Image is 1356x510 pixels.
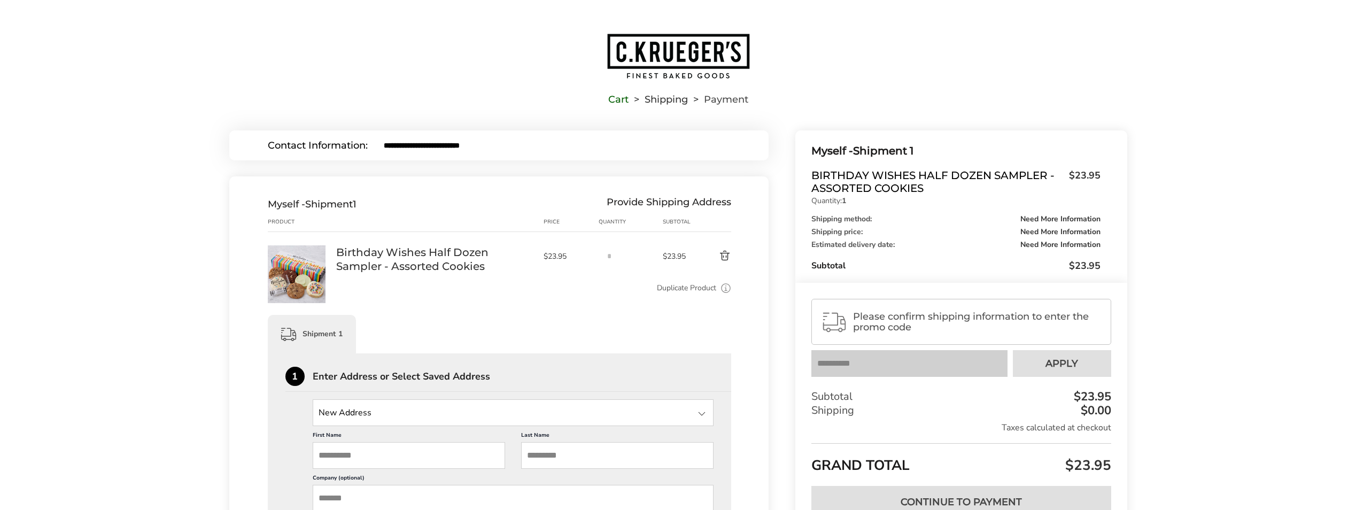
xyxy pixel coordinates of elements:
span: Please confirm shipping information to enter the promo code [853,311,1101,333]
p: Quantity: [811,197,1100,205]
span: Need More Information [1020,215,1101,223]
div: Estimated delivery date: [811,241,1100,249]
label: Company (optional) [313,474,714,485]
div: Shipment [268,198,357,210]
div: Shipping price: [811,228,1100,236]
a: Birthday Wishes Half Dozen Sampler - Assorted Cookies [336,245,533,273]
div: Shipment 1 [811,142,1100,160]
span: Myself - [811,144,853,157]
a: Birthday Wishes Half Dozen Sampler - Assorted Cookies$23.95 [811,169,1100,195]
button: Delete product [694,250,731,262]
span: Birthday Wishes Half Dozen Sampler - Assorted Cookies [811,169,1063,195]
span: Need More Information [1020,241,1101,249]
div: Shipment 1 [268,315,356,353]
img: Birthday Wishes Half Dozen Sampler - Assorted Cookies [268,245,326,303]
button: Apply [1013,350,1111,377]
label: First Name [313,431,505,442]
div: 1 [285,367,305,386]
span: Need More Information [1020,228,1101,236]
li: Shipping [629,96,688,103]
span: Payment [704,96,748,103]
a: Go to home page [229,33,1127,80]
a: Birthday Wishes Half Dozen Sampler - Assorted Cookies [268,245,326,255]
input: E-mail [384,141,731,150]
a: Cart [608,96,629,103]
strong: 1 [842,196,846,206]
input: Quantity input [599,245,620,267]
div: Price [544,218,599,226]
div: $0.00 [1078,405,1111,416]
span: $23.95 [544,251,594,261]
input: State [313,399,714,426]
span: Apply [1045,359,1078,368]
input: First Name [313,442,505,469]
a: Duplicate Product [657,282,716,294]
div: Subtotal [811,390,1111,404]
span: Myself - [268,198,305,210]
span: $23.95 [1069,259,1101,272]
div: GRAND TOTAL [811,443,1111,478]
div: Shipping method: [811,215,1100,223]
span: 1 [353,198,357,210]
div: Enter Address or Select Saved Address [313,372,732,381]
label: Last Name [521,431,714,442]
span: $23.95 [1063,456,1111,475]
div: Subtotal [811,259,1100,272]
input: Last Name [521,442,714,469]
div: Contact Information: [268,141,384,150]
div: Subtotal [663,218,694,226]
div: Provide Shipping Address [607,198,731,210]
div: $23.95 [1071,391,1111,403]
span: $23.95 [1064,169,1101,192]
span: $23.95 [663,251,694,261]
div: Product [268,218,336,226]
div: Quantity [599,218,663,226]
div: Shipping [811,404,1111,418]
div: Taxes calculated at checkout [811,422,1111,434]
img: C.KRUEGER'S [606,33,750,80]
